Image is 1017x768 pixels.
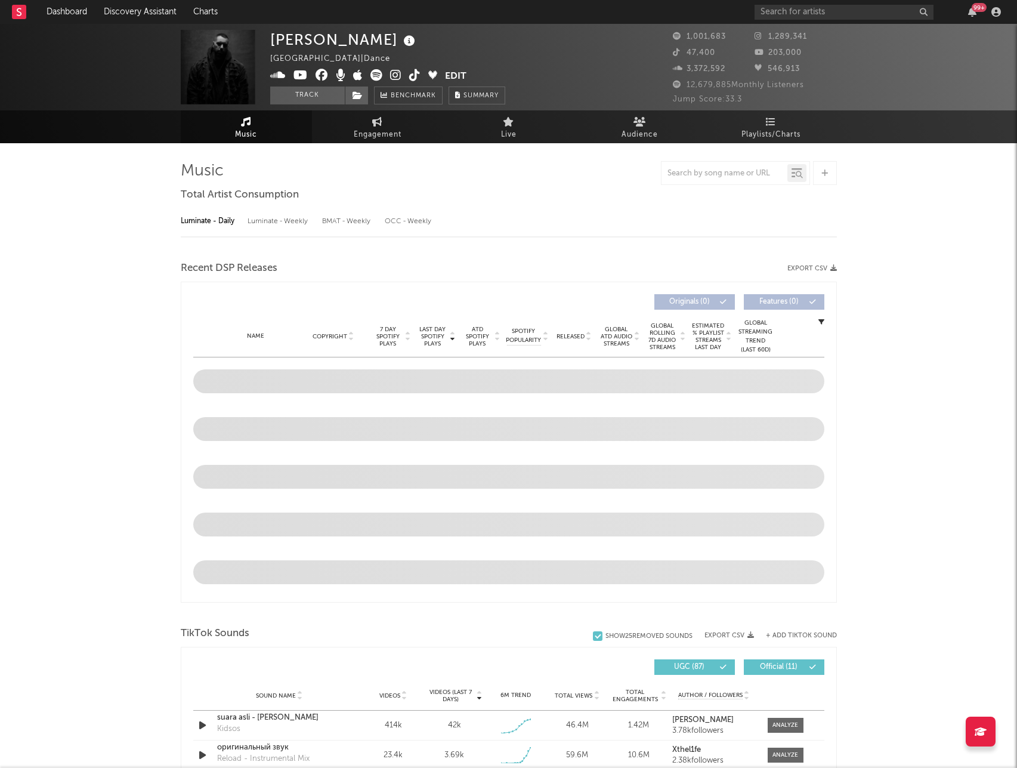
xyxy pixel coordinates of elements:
div: 42k [448,720,461,732]
button: 99+ [968,7,976,17]
a: suara asli - [PERSON_NAME] [217,712,342,724]
span: Author / Followers [678,692,743,699]
button: Export CSV [787,265,837,272]
div: 59.6M [549,750,605,761]
span: Playlists/Charts [741,128,800,142]
a: [PERSON_NAME] [672,716,755,724]
strong: [PERSON_NAME] [672,716,734,724]
button: UGC(87) [654,659,735,675]
a: Engagement [312,110,443,143]
span: 546,913 [755,65,800,73]
a: оригинальный звук [217,742,342,754]
div: [PERSON_NAME] [270,30,418,50]
span: Videos (last 7 days) [426,689,475,703]
span: Total Engagements [611,689,659,703]
div: BMAT - Weekly [322,211,373,232]
a: Live [443,110,574,143]
span: Recent DSP Releases [181,261,277,276]
span: Official ( 11 ) [752,664,806,671]
div: 23.4k [366,750,421,761]
span: Engagement [354,128,401,142]
div: 10.6M [611,750,666,761]
span: Global ATD Audio Streams [600,326,633,347]
div: 99 + [972,3,987,12]
span: Released [557,333,585,340]
button: Originals(0) [654,294,735,310]
span: Audience [622,128,658,142]
div: 1.42M [611,720,666,732]
span: UGC ( 87 ) [662,664,717,671]
a: Playlists/Charts [706,110,837,143]
button: Edit [445,69,466,84]
div: 2.38k followers [672,757,755,765]
span: 47,400 [673,49,715,57]
span: 203,000 [755,49,802,57]
input: Search by song name or URL [661,169,787,178]
span: Sound Name [256,692,296,699]
span: 1,001,683 [673,33,726,41]
span: Total Artist Consumption [181,188,299,202]
button: Track [270,87,345,104]
button: + Add TikTok Sound [766,633,837,639]
div: 3.78k followers [672,727,755,735]
span: 3,372,592 [673,65,725,73]
span: Total Views [555,692,592,699]
span: Features ( 0 ) [752,298,806,306]
div: 3.69k [444,750,464,761]
a: Benchmark [374,87,443,104]
div: Kidsos [217,723,240,735]
input: Search for artists [755,5,933,20]
span: Live [501,128,517,142]
strong: Xthel1fe [672,746,701,754]
span: 1,289,341 [755,33,807,41]
span: 12,679,885 Monthly Listeners [673,81,804,89]
span: Copyright [313,333,347,340]
span: Music [235,128,257,142]
span: Benchmark [391,89,436,103]
div: Global Streaming Trend (Last 60D) [738,319,774,354]
span: Originals ( 0 ) [662,298,717,306]
div: OCC - Weekly [385,211,432,232]
button: + Add TikTok Sound [754,633,837,639]
a: Xthel1fe [672,746,755,754]
div: 6M Trend [488,691,543,700]
div: Show 25 Removed Sounds [605,633,693,640]
span: Estimated % Playlist Streams Last Day [692,322,725,351]
div: [GEOGRAPHIC_DATA] | Dance [270,52,404,66]
span: ATD Spotify Plays [462,326,493,347]
span: Jump Score: 33.3 [673,95,742,103]
a: Audience [574,110,706,143]
span: TikTok Sounds [181,627,249,641]
span: 7 Day Spotify Plays [372,326,404,347]
span: Global Rolling 7D Audio Streams [646,322,679,351]
button: Official(11) [744,659,824,675]
button: Export CSV [704,632,754,639]
div: 46.4M [549,720,605,732]
div: 414k [366,720,421,732]
span: Videos [379,692,400,699]
span: Spotify Popularity [506,327,541,345]
div: Luminate - Weekly [248,211,310,232]
a: Music [181,110,312,143]
button: Summary [449,87,505,104]
span: Last Day Spotify Plays [417,326,449,347]
button: Features(0) [744,294,824,310]
div: Name [217,332,295,341]
span: Summary [463,92,499,99]
div: Luminate - Daily [181,211,236,232]
div: Reload - Instrumental Mix [217,753,310,765]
